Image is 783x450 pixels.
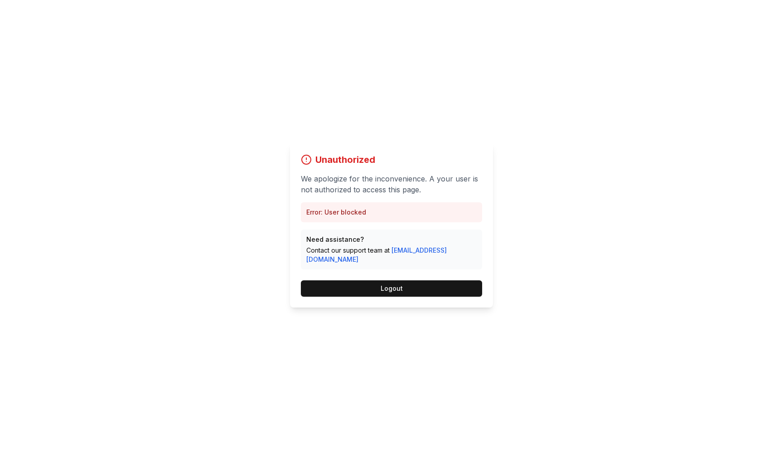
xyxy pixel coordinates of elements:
[306,235,477,244] p: Need assistance?
[306,246,477,264] p: Contact our support team at
[301,280,482,297] button: Logout
[301,173,482,195] p: We apologize for the inconvenience. A your user is not authorized to access this page.
[306,208,477,217] p: Error: User blocked
[315,153,375,166] h1: Unauthorized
